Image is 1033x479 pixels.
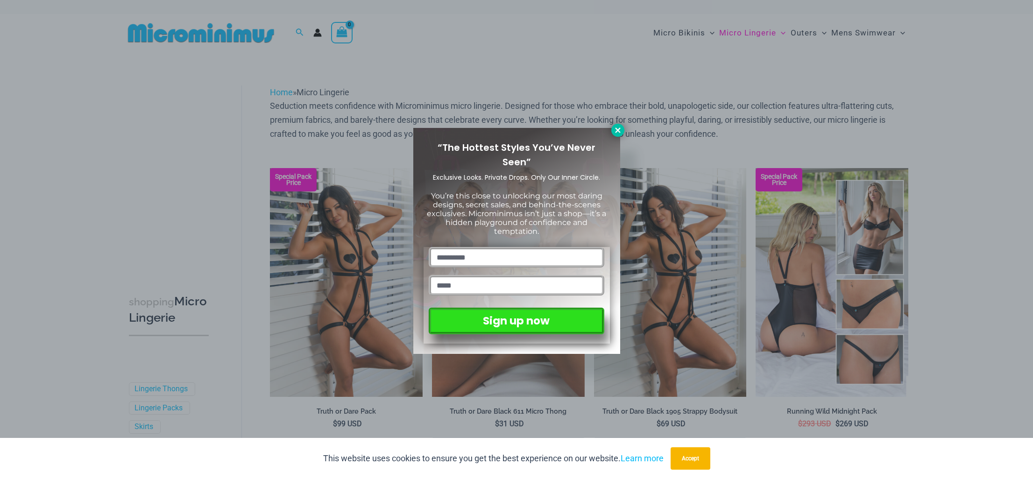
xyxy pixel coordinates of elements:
[438,141,595,169] span: “The Hottest Styles You’ve Never Seen”
[671,447,710,470] button: Accept
[323,451,664,465] p: This website uses cookies to ensure you get the best experience on our website.
[433,173,600,182] span: Exclusive Looks. Private Drops. Only Our Inner Circle.
[611,124,624,137] button: Close
[621,453,664,463] a: Learn more
[427,191,606,236] span: You’re this close to unlocking our most daring designs, secret sales, and behind-the-scenes exclu...
[429,308,604,334] button: Sign up now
